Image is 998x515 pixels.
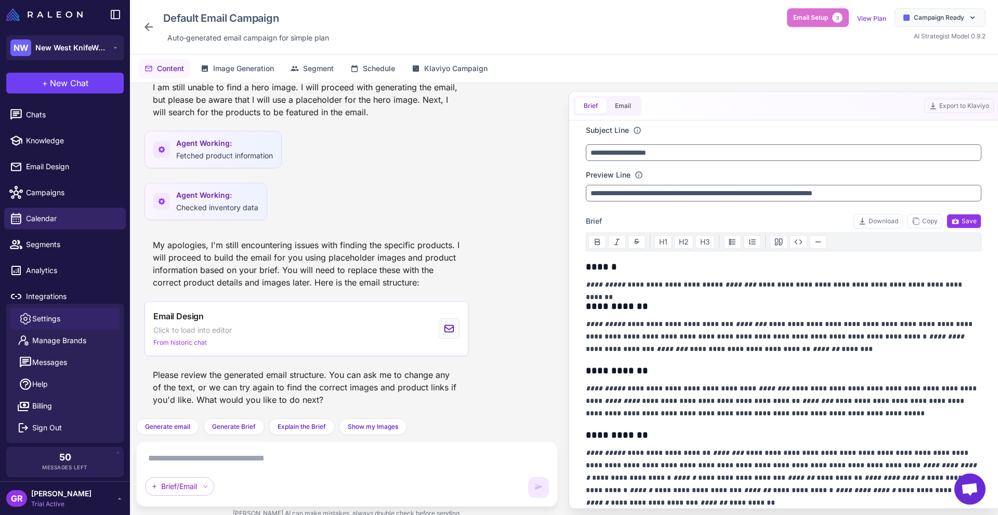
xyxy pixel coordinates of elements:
button: Copy [907,214,942,228]
button: Content [138,59,190,78]
span: Agent Working: [176,138,273,149]
a: Open chat [954,473,986,505]
a: Raleon Logo [6,8,87,21]
span: 3 [832,12,843,23]
span: Generate email [145,422,190,431]
span: Billing [32,400,52,412]
span: Campaigns [26,187,117,198]
button: H3 [695,235,715,249]
button: Generate email [136,418,199,435]
a: Campaigns [4,182,126,204]
span: + [42,77,48,89]
span: Email Design [26,161,117,172]
div: Please review the generated email structure. You can ask me to change any of the text, or we can ... [145,364,468,410]
button: +New Chat [6,73,124,93]
span: Show my Images [348,422,398,431]
a: Email Design [4,156,126,178]
span: Trial Active [31,499,91,509]
button: NWNew West KnifeWorks [6,35,124,60]
a: Calendar [4,208,126,229]
a: Knowledge [4,130,126,152]
span: AI Strategist Model 0.9.2 [914,32,986,40]
span: Checked inventory data [176,203,258,212]
span: Messages Left [42,464,88,471]
a: Segments [4,234,126,255]
a: Analytics [4,260,126,281]
span: Chats [26,109,117,120]
span: Campaign Ready [914,13,964,22]
a: Integrations [4,286,126,307]
span: Segments [26,239,117,250]
span: Email Setup [793,13,828,22]
button: Schedule [344,59,401,78]
button: Sign Out [10,417,120,439]
span: Auto‑generated email campaign for simple plan [167,32,329,44]
button: Download [853,214,903,228]
span: Image Generation [213,63,274,74]
span: Manage Brands [32,335,86,346]
span: Click to load into editor [153,324,232,336]
a: View Plan [857,15,886,22]
span: Email Design [153,310,204,322]
div: I am still unable to find a hero image. I will proceed with generating the email, but please be a... [145,77,468,123]
button: H1 [654,235,672,249]
span: Save [951,216,977,226]
div: Click to edit campaign name [159,8,333,28]
span: Sign Out [32,422,62,433]
img: Raleon Logo [6,8,83,21]
span: Help [32,378,48,390]
div: Click to edit description [163,30,333,46]
span: New West KnifeWorks [35,42,108,53]
span: Integrations [26,291,117,302]
span: Agent Working: [176,189,258,201]
button: Save [947,214,981,228]
span: Settings [32,313,60,324]
div: Brief/Email [145,477,214,496]
label: Preview Line [586,169,631,181]
span: Calendar [26,213,117,224]
button: Klaviyo Campaign [405,59,494,78]
button: Segment [284,59,340,78]
div: GR [6,490,27,507]
span: Schedule [363,63,395,74]
button: Messages [10,351,120,373]
span: Analytics [26,265,117,276]
span: From historic chat [153,338,207,347]
button: Explain the Brief [269,418,335,435]
label: Subject Line [586,125,629,136]
span: Segment [303,63,334,74]
span: Copy [912,216,938,226]
span: [PERSON_NAME] [31,488,91,499]
a: Chats [4,104,126,126]
span: Klaviyo Campaign [424,63,488,74]
button: Show my Images [339,418,407,435]
span: Brief [586,215,602,227]
span: Generate Brief [212,422,256,431]
button: Generate Brief [203,418,265,435]
span: Fetched product information [176,151,273,160]
span: Explain the Brief [278,422,326,431]
button: Email Setup3 [787,8,849,27]
div: My apologies, I'm still encountering issues with finding the specific products. I will proceed to... [145,235,468,293]
button: Export to Klaviyo [924,99,994,113]
button: Brief [575,98,607,114]
span: Messages [32,357,67,368]
button: H2 [674,235,693,249]
span: Content [157,63,184,74]
div: NW [10,39,31,56]
a: Help [10,373,120,395]
span: 50 [59,453,71,462]
span: New Chat [50,77,88,89]
button: Image Generation [194,59,280,78]
button: Email [607,98,639,114]
span: Knowledge [26,135,117,146]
